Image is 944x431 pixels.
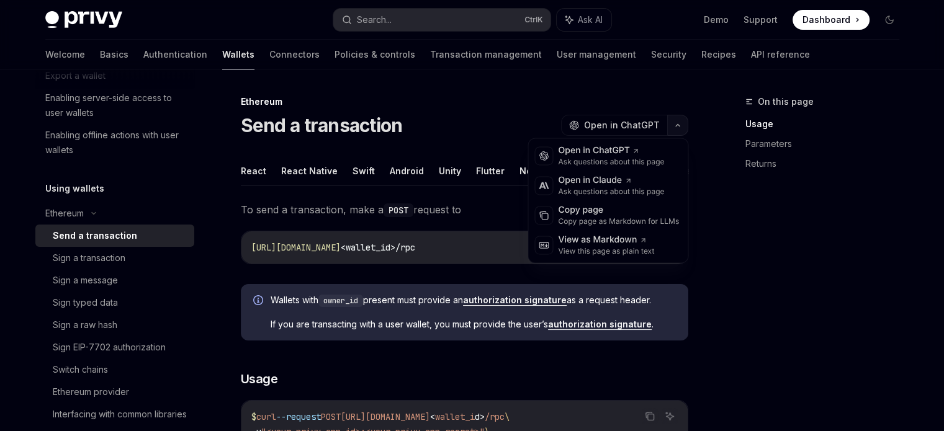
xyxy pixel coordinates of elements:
div: Sign a raw hash [53,318,117,332]
div: Interfacing with common libraries [53,407,187,422]
a: Sign a transaction [35,247,194,269]
a: Enabling offline actions with user wallets [35,124,194,161]
a: Authentication [143,40,207,69]
button: Search...CtrlK [333,9,551,31]
button: Flutter [476,156,505,185]
span: If you are transacting with a user wallet, you must provide the user’s . [271,318,676,331]
div: Ethereum [241,96,688,108]
a: User management [557,40,636,69]
a: Send a transaction [35,224,194,247]
button: Swift [353,156,375,185]
a: Sign a raw hash [35,314,194,336]
span: Dashboard [802,14,850,26]
a: Sign typed data [35,291,194,314]
a: Ethereum provider [35,381,194,403]
span: <wallet_id>/rpc [341,242,415,253]
div: Open in Claude [558,174,664,187]
div: Enabling server-side access to user wallets [45,91,187,120]
a: Recipes [701,40,736,69]
span: $ [251,411,256,422]
span: [URL][DOMAIN_NAME] [341,411,430,422]
div: Search... [357,12,392,27]
button: Ask AI [557,9,611,31]
div: Switch chains [53,362,108,377]
a: Basics [100,40,128,69]
span: /rpc [485,411,505,422]
span: To send a transaction, make a request to [241,201,688,218]
code: POST [384,203,413,217]
span: curl [256,411,276,422]
a: Interfacing with common libraries [35,403,194,425]
button: Android [390,156,424,185]
h1: Send a transaction [241,114,403,136]
a: Returns [745,154,909,174]
div: Sign typed data [53,295,118,310]
span: Wallets with present must provide an as a request header. [271,294,676,307]
span: --request [276,411,321,422]
button: Unity [439,156,461,185]
button: Ask AI [662,408,678,424]
span: Usage [241,370,278,388]
h5: Using wallets [45,181,104,196]
div: Copy page as Markdown for LLMs [558,216,679,226]
span: > [480,411,485,422]
button: Toggle dark mode [879,10,899,30]
a: Sign a message [35,269,194,291]
button: Open in ChatGPT [561,115,667,136]
a: Parameters [745,134,909,154]
div: Sign a transaction [53,251,125,265]
div: Ethereum provider [53,384,129,399]
a: Wallets [222,40,254,69]
img: dark logo [45,11,122,29]
a: Sign EIP-7702 authorization [35,336,194,358]
a: API reference [751,40,810,69]
a: Switch chains [35,358,194,381]
span: POST [321,411,341,422]
button: React [241,156,266,185]
a: Security [651,40,686,69]
a: authorization signature [463,295,567,306]
div: Sign a message [53,273,118,288]
a: authorization signature [548,319,652,330]
svg: Info [253,295,266,308]
a: Transaction management [430,40,542,69]
span: \ [505,411,510,422]
span: d [475,411,480,422]
button: NodeJS [519,156,555,185]
span: wallet_i [435,411,475,422]
a: Demo [704,14,729,26]
div: Open in ChatGPT [558,144,664,157]
a: Support [744,14,778,26]
span: [URL][DOMAIN_NAME] [251,242,341,253]
a: Connectors [269,40,320,69]
button: Copy the contents from the code block [642,408,658,424]
div: Copy page [558,204,679,216]
div: Sign EIP-7702 authorization [53,340,166,355]
div: Ask questions about this page [558,187,664,197]
div: View as Markdown [558,234,654,246]
code: owner_id [318,295,363,307]
a: Dashboard [793,10,870,30]
div: View this page as plain text [558,246,654,256]
div: Send a transaction [53,228,137,243]
div: Ask questions about this page [558,157,664,167]
a: Enabling server-side access to user wallets [35,87,194,124]
a: Usage [745,114,909,134]
span: Ask AI [578,14,603,26]
span: Ctrl K [524,15,543,25]
a: Policies & controls [335,40,415,69]
div: Enabling offline actions with user wallets [45,128,187,158]
span: < [430,411,435,422]
span: On this page [758,94,814,109]
button: React Native [281,156,338,185]
a: Welcome [45,40,85,69]
span: Open in ChatGPT [584,119,660,131]
div: Ethereum [45,206,84,221]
